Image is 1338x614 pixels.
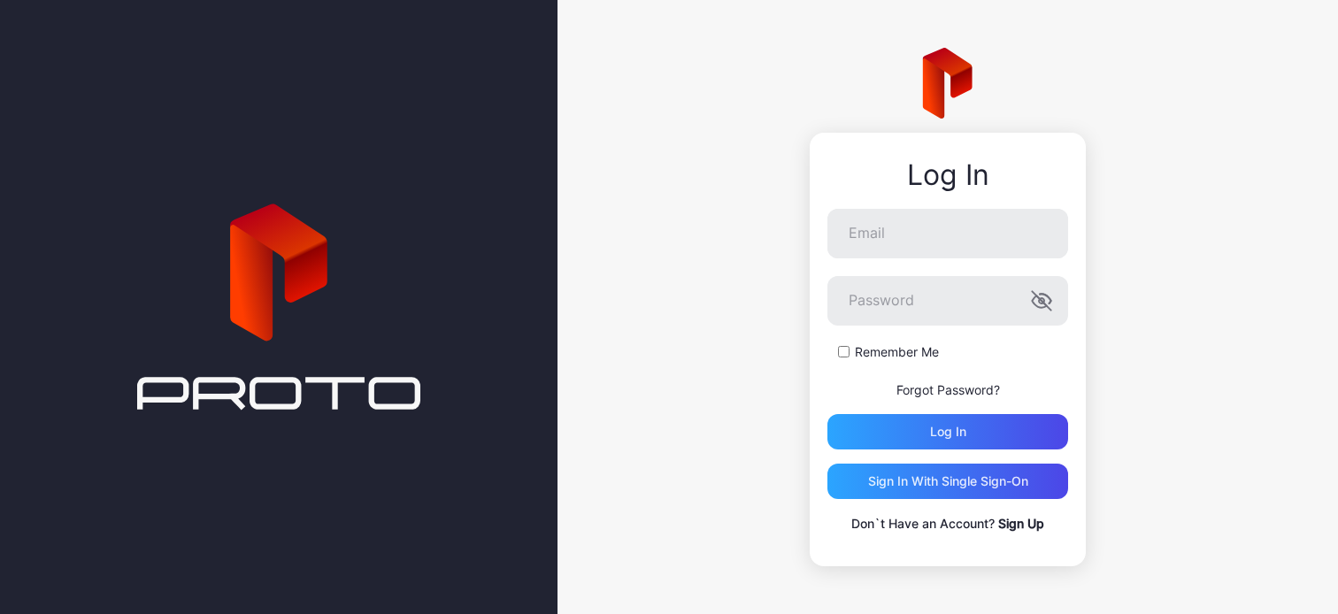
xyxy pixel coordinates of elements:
button: Password [1031,290,1052,311]
input: Email [827,209,1068,258]
div: Sign in With Single Sign-On [868,474,1028,488]
input: Password [827,276,1068,326]
button: Sign in With Single Sign-On [827,464,1068,499]
a: Forgot Password? [896,382,1000,397]
a: Sign Up [998,516,1044,531]
p: Don`t Have an Account? [827,513,1068,534]
label: Remember Me [855,343,939,361]
div: Log in [930,425,966,439]
div: Log In [827,159,1068,191]
button: Log in [827,414,1068,449]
